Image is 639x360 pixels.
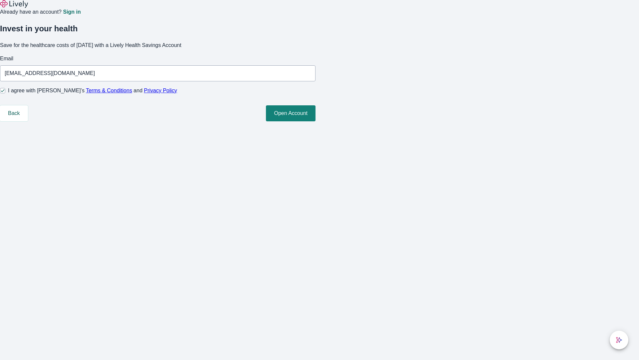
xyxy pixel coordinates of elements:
a: Privacy Policy [144,88,177,93]
svg: Lively AI Assistant [616,337,622,343]
button: chat [610,331,628,349]
button: Open Account [266,105,316,121]
a: Terms & Conditions [86,88,132,93]
span: I agree with [PERSON_NAME]’s and [8,87,177,95]
a: Sign in [63,9,81,15]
